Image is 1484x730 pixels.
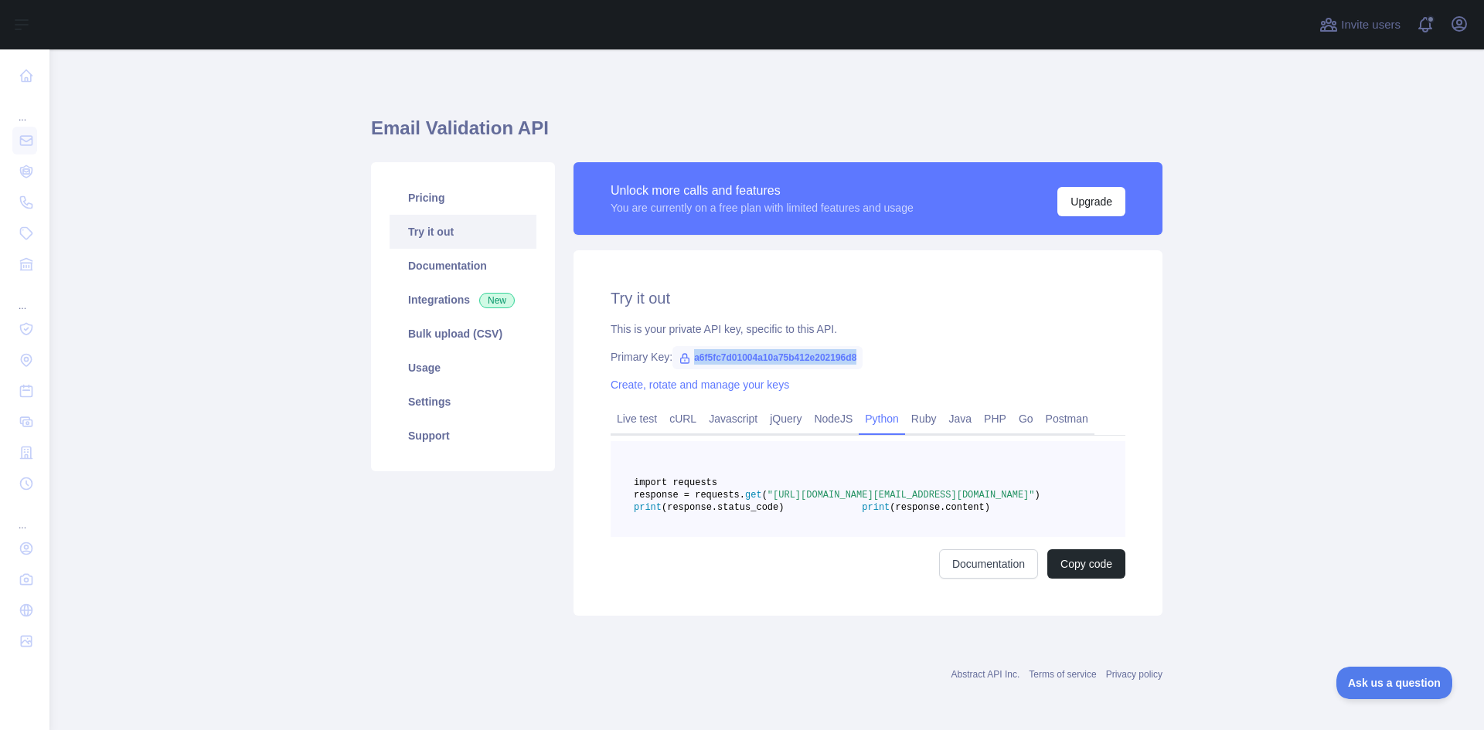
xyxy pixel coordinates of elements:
[662,502,784,513] span: (response.status_code)
[390,181,536,215] a: Pricing
[390,283,536,317] a: Integrations New
[939,549,1038,579] a: Documentation
[390,385,536,419] a: Settings
[611,287,1125,309] h2: Try it out
[663,406,703,431] a: cURL
[808,406,859,431] a: NodeJS
[12,501,37,531] div: ...
[634,490,745,501] span: response = requests.
[1047,549,1125,579] button: Copy code
[634,502,662,513] span: print
[390,215,536,249] a: Try it out
[1316,12,1404,37] button: Invite users
[611,200,914,216] div: You are currently on a free plan with limited features and usage
[762,490,768,501] span: (
[1106,669,1162,680] a: Privacy policy
[862,502,890,513] span: print
[12,281,37,312] div: ...
[978,406,1013,431] a: PHP
[634,477,717,488] span: import requests
[371,116,1162,153] h1: Email Validation API
[672,346,863,369] span: a6f5fc7d01004a10a75b412e202196d8
[611,406,663,431] a: Live test
[390,317,536,351] a: Bulk upload (CSV)
[611,349,1125,365] div: Primary Key:
[1341,16,1401,34] span: Invite users
[859,406,905,431] a: Python
[12,93,37,124] div: ...
[764,406,808,431] a: jQuery
[703,406,764,431] a: Javascript
[1040,406,1094,431] a: Postman
[479,293,515,308] span: New
[768,490,1035,501] span: "[URL][DOMAIN_NAME][EMAIL_ADDRESS][DOMAIN_NAME]"
[1029,669,1096,680] a: Terms of service
[611,182,914,200] div: Unlock more calls and features
[1336,667,1453,699] iframe: Toggle Customer Support
[890,502,990,513] span: (response.content)
[1013,406,1040,431] a: Go
[1057,187,1125,216] button: Upgrade
[745,490,762,501] span: get
[1035,490,1040,501] span: )
[390,249,536,283] a: Documentation
[611,321,1125,337] div: This is your private API key, specific to this API.
[390,419,536,453] a: Support
[943,406,979,431] a: Java
[951,669,1020,680] a: Abstract API Inc.
[611,379,789,391] a: Create, rotate and manage your keys
[390,351,536,385] a: Usage
[905,406,943,431] a: Ruby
